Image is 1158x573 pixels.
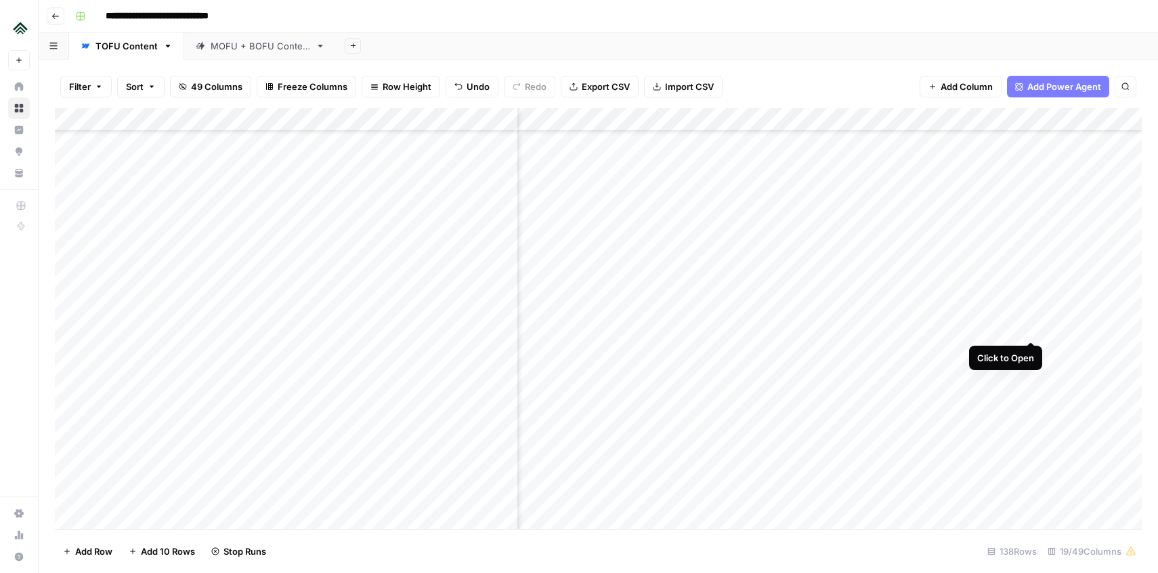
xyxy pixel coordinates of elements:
[8,546,30,568] button: Help + Support
[257,76,356,97] button: Freeze Columns
[8,524,30,546] a: Usage
[1027,80,1101,93] span: Add Power Agent
[184,32,337,60] a: MOFU + BOFU Content
[191,80,242,93] span: 49 Columns
[69,80,91,93] span: Filter
[75,545,112,558] span: Add Row
[278,80,347,93] span: Freeze Columns
[8,503,30,524] a: Settings
[383,80,431,93] span: Row Height
[1042,541,1142,562] div: 19/49 Columns
[95,39,158,53] div: TOFU Content
[504,76,555,97] button: Redo
[69,32,184,60] a: TOFU Content
[920,76,1002,97] button: Add Column
[977,351,1034,365] div: Click to Open
[665,80,714,93] span: Import CSV
[582,80,630,93] span: Export CSV
[8,97,30,119] a: Browse
[60,76,112,97] button: Filter
[644,76,723,97] button: Import CSV
[982,541,1042,562] div: 138 Rows
[8,119,30,141] a: Insights
[8,162,30,184] a: Your Data
[223,545,266,558] span: Stop Runs
[525,80,546,93] span: Redo
[203,541,274,562] button: Stop Runs
[170,76,251,97] button: 49 Columns
[8,76,30,97] a: Home
[121,541,203,562] button: Add 10 Rows
[8,141,30,162] a: Opportunities
[446,76,498,97] button: Undo
[8,11,30,45] button: Workspace: Uplisting
[1007,76,1109,97] button: Add Power Agent
[141,545,195,558] span: Add 10 Rows
[941,80,993,93] span: Add Column
[362,76,440,97] button: Row Height
[55,541,121,562] button: Add Row
[8,16,33,40] img: Uplisting Logo
[117,76,165,97] button: Sort
[126,80,144,93] span: Sort
[467,80,490,93] span: Undo
[211,39,310,53] div: MOFU + BOFU Content
[561,76,639,97] button: Export CSV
